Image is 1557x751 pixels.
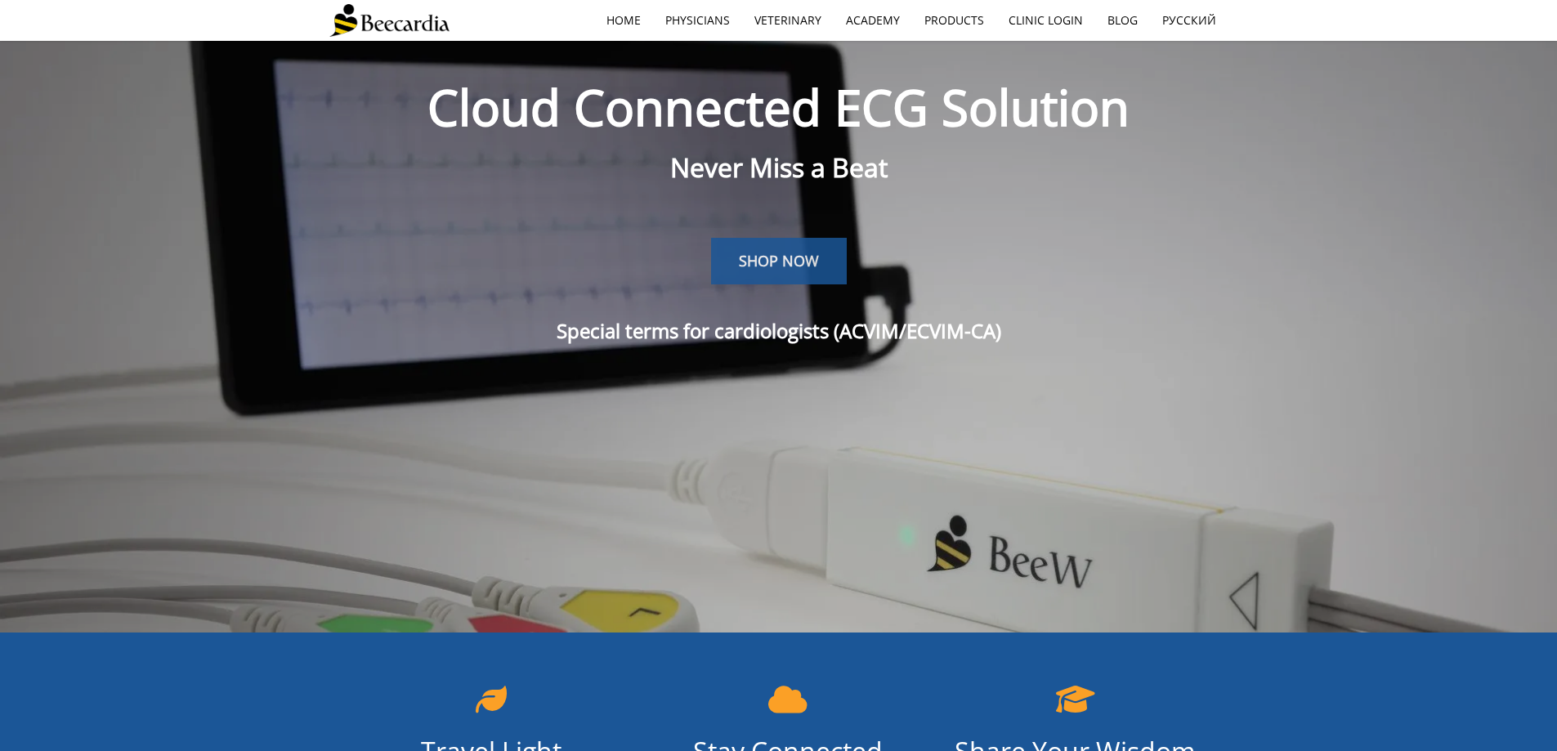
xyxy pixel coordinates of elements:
a: Русский [1150,2,1228,39]
a: Blog [1095,2,1150,39]
a: Physicians [653,2,742,39]
a: Veterinary [742,2,834,39]
span: Cloud Connected ECG Solution [427,74,1130,141]
span: Never Miss a Beat [670,150,888,185]
a: Academy [834,2,912,39]
a: home [594,2,653,39]
img: Beecardia [329,4,450,37]
span: SHOP NOW [739,251,819,270]
span: Special terms for cardiologists (ACVIM/ECVIM-CA) [557,317,1001,344]
a: Clinic Login [996,2,1095,39]
a: Products [912,2,996,39]
a: SHOP NOW [711,238,847,285]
